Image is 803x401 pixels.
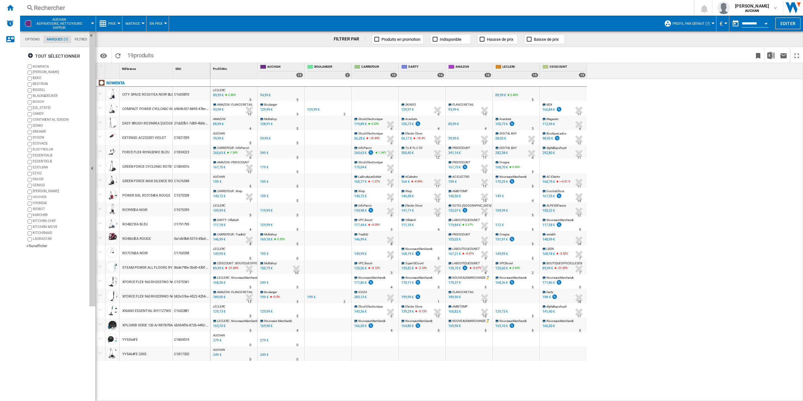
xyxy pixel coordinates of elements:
div: 105,73 € [495,122,508,126]
div: 105,73 € [401,122,414,126]
div: 39,99 € [260,136,271,140]
div: AUCHAN 19 offers sold by AUCHAN [259,63,304,79]
div: 249 € [259,280,269,286]
div: 56,17 € [400,135,412,142]
div: 189,90 € [448,295,461,299]
img: promotionV3.png [415,294,421,299]
div: 151,91 € [495,237,508,241]
div: 139,29 € [400,309,414,315]
span: AUCHAN [267,65,303,70]
div: 150,79 € [260,266,273,270]
div: 135,82 € [401,266,414,270]
div: 260,63 € [353,150,374,156]
div: 93,99 € [447,107,459,113]
img: promotionV3.png [509,121,515,126]
div: 146,58 € [400,193,414,199]
input: brand.name [28,118,32,122]
div: 171,86 € [542,281,555,285]
div: 2 offers sold by BOULANGER [345,73,350,77]
div: 85,99 € [447,121,459,127]
div: 15 offers sold by LECLERC [531,73,538,77]
div: Référence Sort None [121,63,173,73]
input: brand.name [28,154,32,158]
input: brand.name [28,208,32,212]
div: 150,22 € [542,208,555,213]
img: promotionV3.png [509,280,515,285]
div: 117,44 € [354,223,367,227]
div: 39,99 € [448,136,459,140]
div: 175,04 € [353,164,367,171]
div: 165,77 € [353,179,367,185]
div: 159 € [259,179,269,185]
div: 129,99 € [260,223,273,227]
div: 119,89 € [353,121,367,127]
div: 292,80 € [542,151,555,155]
div: 165,77 € [354,180,367,184]
div: 129,97 € [401,108,414,112]
button: tout sélectionner [26,50,82,62]
div: 93,99 € [448,108,459,112]
button: € [720,16,726,31]
div: 171,86 € [541,280,562,286]
div: 168,18 € [541,251,555,257]
div: 169,18 € [260,237,273,241]
div: 148,99 € [542,237,555,241]
span: AMAZON [455,65,491,70]
div: 153,02 € [448,237,461,241]
div: 145,50 € [448,194,461,198]
div: 14 offers sold by DARTY [437,73,444,77]
div: 159 € [447,179,457,185]
div: Profil par défaut (7) [664,16,713,31]
div: 105,73 € [400,121,421,127]
img: promotionV3.png [509,236,515,242]
input: brand.name [28,94,32,98]
div: 140,72 € [353,193,367,199]
button: Envoyer ce rapport par email [777,48,790,63]
div: 129,99 € [260,309,273,314]
div: 117,58 € [541,222,562,228]
div: 167,21 € [447,251,461,257]
div: 109,99 € [495,208,508,213]
div: 152,07 € [447,208,468,214]
img: excel-24x24.png [767,52,775,59]
input: brand.name [28,214,32,218]
div: 105,73 € [494,121,515,127]
b: AUCHAN [745,9,759,13]
div: tout sélectionner [28,50,80,62]
div: 164 € [401,180,410,184]
div: Matrice [125,16,143,31]
div: 159 € [260,194,269,198]
button: Masquer [89,31,96,306]
input: brand.name [28,202,32,206]
div: 56,28 € [353,135,365,142]
button: Baisse de prix [524,34,565,44]
div: 168,70 € [495,165,508,169]
div: SKU Sort None [174,63,210,73]
img: promotionV3.png [556,222,562,227]
div: 282,38 € [495,151,508,155]
div: BOULANGER 2 offers sold by BOULANGER [306,63,351,79]
img: promotionV3.png [462,164,468,170]
div: 120,60 € [495,266,508,270]
img: promotionV3.png [556,107,562,112]
div: 167,55 € [541,193,562,199]
div: 119,89 € [354,122,367,126]
div: 189,90 € [447,294,461,300]
button: Hausse de prix [477,34,518,44]
button: Produits en promotion [372,34,424,44]
div: 260,63 € [354,151,367,155]
md-tab-item: Options [22,36,43,43]
span: En Prix [150,22,162,26]
img: promotionV3.png [368,280,374,285]
div: 146,58 € [401,194,414,198]
span: SKU [175,67,181,71]
div: 129,99 € [306,107,320,113]
span: Profil Min [213,67,227,71]
div: 109,99 € [494,208,508,214]
div: 199 € [259,251,269,257]
div: 159 € [260,180,269,184]
div: 120,56 € [353,265,367,272]
div: 149,99 € [495,252,508,256]
div: 198 € [542,295,551,299]
div: 119,99 € [259,208,273,214]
